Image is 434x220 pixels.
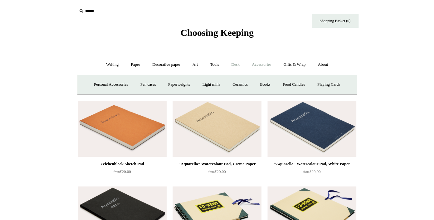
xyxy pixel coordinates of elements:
[114,169,131,174] span: £20.00
[278,56,311,73] a: Gifts & Wrap
[208,170,215,174] span: from
[312,56,334,73] a: About
[269,160,354,168] div: "Aquarella" Watercolour Pad, White Paper
[208,169,226,174] span: £20.00
[174,160,260,168] div: "Aquarello" Watercolour Pad, Creme Paper
[134,76,161,93] a: Pen cases
[173,160,261,186] a: "Aquarello" Watercolour Pad, Creme Paper from£20.00
[173,101,261,157] img: "Aquarello" Watercolour Pad, Creme Paper
[267,101,356,157] img: "Aquarella" Watercolour Pad, White Paper
[114,170,120,174] span: from
[312,14,358,28] a: Shopping Basket (0)
[187,56,203,73] a: Art
[78,101,167,157] img: Zeichenblock Sketch Pad
[227,76,253,93] a: Ceramics
[80,160,165,168] div: Zeichenblock Sketch Pad
[88,76,134,93] a: Personal Accessories
[197,76,226,93] a: Light mills
[180,32,253,37] a: Choosing Keeping
[303,170,310,174] span: from
[147,56,186,73] a: Decorative paper
[125,56,146,73] a: Paper
[226,56,245,73] a: Desk
[173,101,261,157] a: "Aquarello" Watercolour Pad, Creme Paper "Aquarello" Watercolour Pad, Creme Paper
[246,56,277,73] a: Accessories
[312,76,346,93] a: Playing Cards
[180,27,253,38] span: Choosing Keeping
[267,160,356,186] a: "Aquarella" Watercolour Pad, White Paper from£20.00
[100,56,124,73] a: Writing
[277,76,311,93] a: Food Candles
[254,76,276,93] a: Books
[267,101,356,157] a: "Aquarella" Watercolour Pad, White Paper "Aquarella" Watercolour Pad, White Paper
[78,160,167,186] a: Zeichenblock Sketch Pad from£20.00
[163,76,196,93] a: Paperweights
[303,169,321,174] span: £20.00
[78,101,167,157] a: Zeichenblock Sketch Pad Zeichenblock Sketch Pad
[204,56,225,73] a: Tools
